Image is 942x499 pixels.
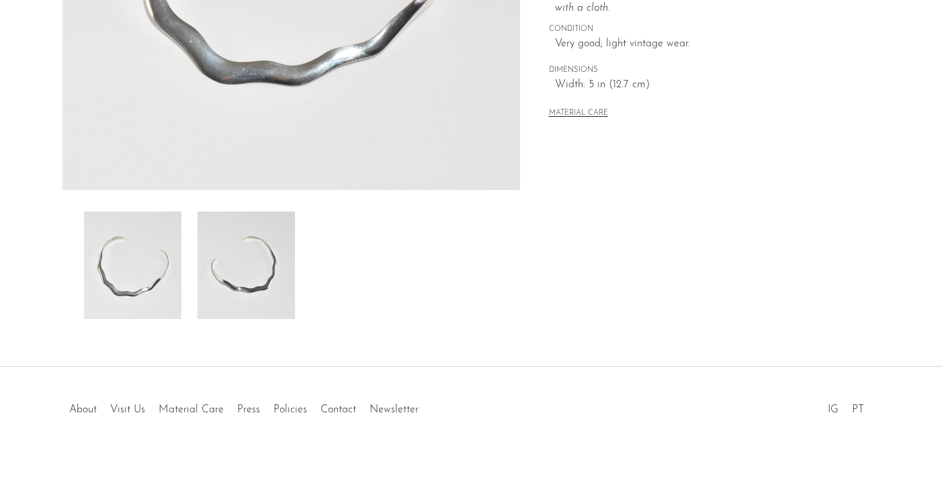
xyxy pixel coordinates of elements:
[549,109,608,119] button: MATERIAL CARE
[198,212,295,319] img: Curvy Collar Necklace
[320,404,356,415] a: Contact
[821,394,871,419] ul: Social Medias
[852,404,864,415] a: PT
[159,404,224,415] a: Material Care
[828,404,839,415] a: IG
[237,404,260,415] a: Press
[555,77,851,94] span: Width: 5 in (12.7 cm)
[273,404,307,415] a: Policies
[549,64,851,77] span: DIMENSIONS
[555,36,851,53] span: Very good; light vintage wear.
[84,212,181,319] img: Curvy Collar Necklace
[69,404,97,415] a: About
[549,24,851,36] span: CONDITION
[62,394,425,419] ul: Quick links
[110,404,145,415] a: Visit Us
